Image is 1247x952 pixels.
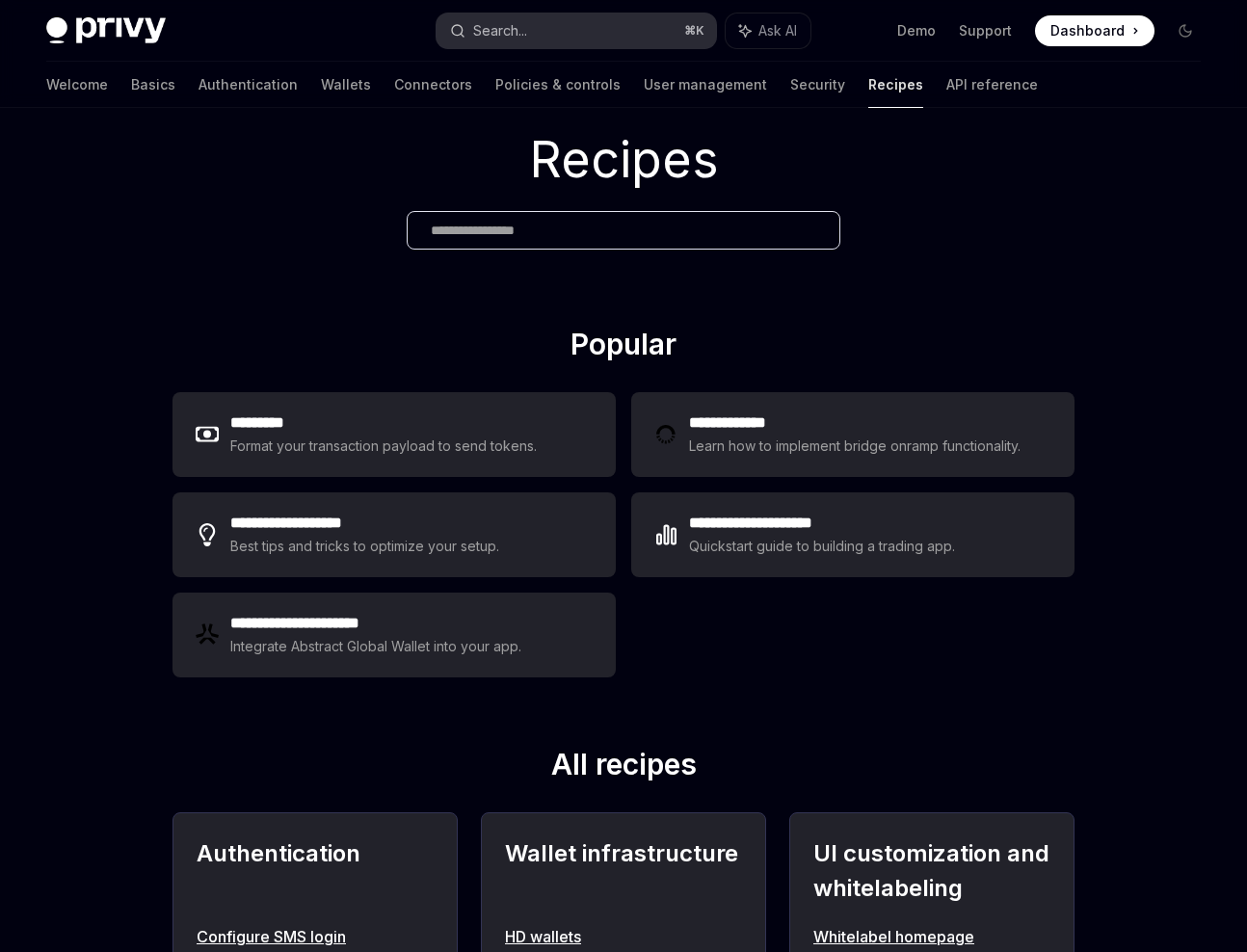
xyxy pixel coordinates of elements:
[1170,15,1201,46] button: Toggle dark mode
[505,836,742,906] h2: Wallet infrastructure
[946,62,1038,108] a: API reference
[230,535,502,558] div: Best tips and tricks to optimize your setup.
[726,13,810,48] button: Ask AI
[1035,15,1154,46] a: Dashboard
[131,62,175,108] a: Basics
[813,925,1050,948] a: Whitelabel homepage
[505,925,742,948] a: HD wallets
[684,23,704,39] span: ⌘ K
[197,925,434,948] a: Configure SMS login
[394,62,472,108] a: Connectors
[868,62,923,108] a: Recipes
[1050,21,1125,40] span: Dashboard
[897,21,936,40] a: Demo
[437,13,717,48] button: Search...⌘K
[172,747,1075,789] h2: All recipes
[46,62,108,108] a: Welcome
[46,17,166,44] img: dark logo
[644,62,767,108] a: User management
[199,62,298,108] a: Authentication
[689,435,1026,458] div: Learn how to implement bridge onramp functionality.
[631,392,1075,477] a: **** **** ***Learn how to implement bridge onramp functionality.
[790,62,845,108] a: Security
[473,19,527,42] div: Search...
[172,327,1075,369] h2: Popular
[230,435,538,458] div: Format your transaction payload to send tokens.
[230,635,523,658] div: Integrate Abstract Global Wallet into your app.
[321,62,371,108] a: Wallets
[495,62,621,108] a: Policies & controls
[758,21,797,40] span: Ask AI
[813,836,1050,906] h2: UI customization and whitelabeling
[172,392,616,477] a: **** ****Format your transaction payload to send tokens.
[689,535,956,558] div: Quickstart guide to building a trading app.
[197,836,434,906] h2: Authentication
[959,21,1012,40] a: Support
